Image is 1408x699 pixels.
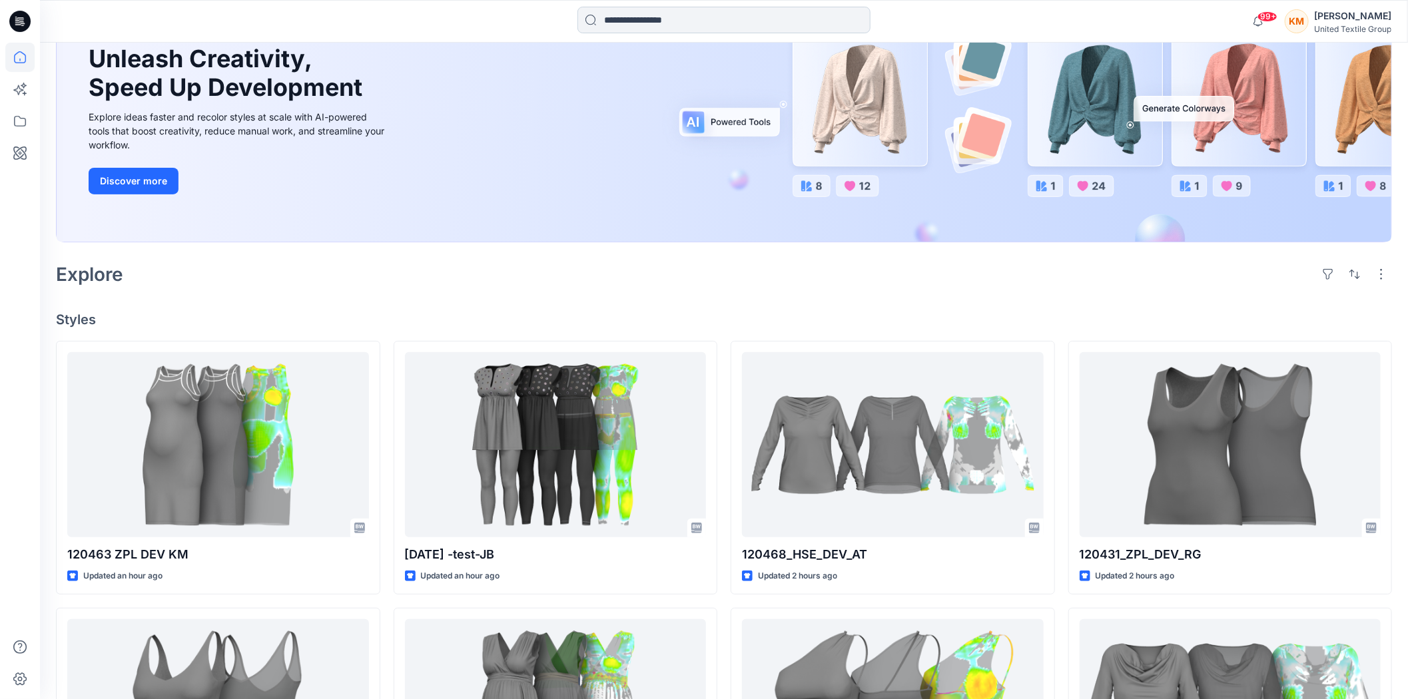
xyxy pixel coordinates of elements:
span: 99+ [1257,11,1277,22]
p: 120463 ZPL DEV KM [67,545,369,564]
p: 120431_ZPL_DEV_RG [1080,545,1381,564]
div: KM [1285,9,1309,33]
h4: Styles [56,312,1392,328]
div: Explore ideas faster and recolor styles at scale with AI-powered tools that boost creativity, red... [89,110,388,152]
div: United Textile Group [1314,24,1391,34]
div: [PERSON_NAME] [1314,8,1391,24]
p: 120468_HSE_DEV_AT [742,545,1044,564]
a: 120463 ZPL DEV KM [67,352,369,537]
p: Updated an hour ago [83,569,163,583]
a: 120468_HSE_DEV_AT [742,352,1044,537]
h1: Unleash Creativity, Speed Up Development [89,45,368,102]
p: Updated 2 hours ago [758,569,837,583]
p: Updated 2 hours ago [1096,569,1175,583]
h2: Explore [56,264,123,285]
a: 120431_ZPL_DEV_RG [1080,352,1381,537]
p: Updated an hour ago [421,569,500,583]
a: Discover more [89,168,388,194]
p: [DATE] -test-JB [405,545,707,564]
button: Discover more [89,168,178,194]
a: 2025.09.23 -test-JB [405,352,707,537]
